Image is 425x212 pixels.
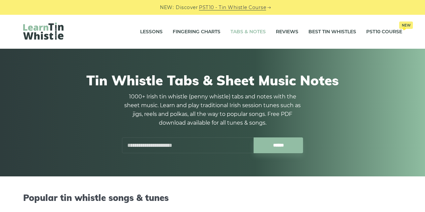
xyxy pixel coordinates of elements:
[23,23,63,40] img: LearnTinWhistle.com
[173,24,220,40] a: Fingering Charts
[23,193,402,203] h2: Popular tin whistle songs & tunes
[23,72,402,88] h1: Tin Whistle Tabs & Sheet Music Notes
[366,24,402,40] a: PST10 CourseNew
[308,24,356,40] a: Best Tin Whistles
[230,24,266,40] a: Tabs & Notes
[140,24,163,40] a: Lessons
[399,22,413,29] span: New
[276,24,298,40] a: Reviews
[122,92,303,127] p: 1000+ Irish tin whistle (penny whistle) tabs and notes with the sheet music. Learn and play tradi...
